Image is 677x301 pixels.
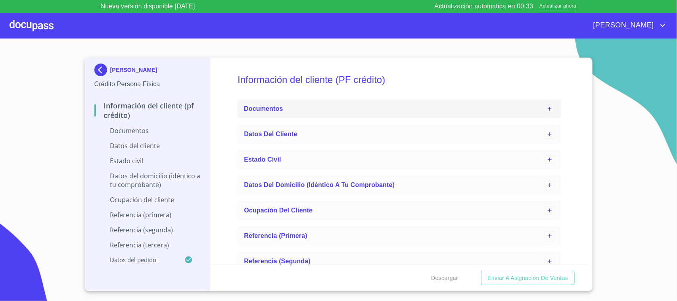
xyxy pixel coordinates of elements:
p: Datos del domicilio (idéntico a tu comprobante) [94,172,201,189]
p: Documentos [94,126,201,135]
p: [PERSON_NAME] [110,67,157,73]
p: Ocupación del Cliente [94,195,201,204]
p: Nueva versión disponible [DATE] [101,2,195,11]
button: account of current user [587,19,667,32]
span: Estado Civil [244,156,281,163]
span: Documentos [244,105,283,112]
span: Datos del domicilio (idéntico a tu comprobante) [244,181,395,188]
p: Referencia (tercera) [94,241,201,249]
p: Actualización automatica en 00:33 [435,2,533,11]
div: Estado Civil [238,150,561,169]
div: Documentos [238,99,561,118]
div: Ocupación del Cliente [238,201,561,220]
div: Referencia (segunda) [238,252,561,271]
button: Descargar [428,271,461,286]
div: Datos del cliente [238,125,561,144]
p: Estado Civil [94,156,201,165]
div: Referencia (primera) [238,226,561,245]
span: [PERSON_NAME] [587,19,658,32]
span: Datos del cliente [244,131,297,137]
span: Referencia (segunda) [244,258,311,264]
p: Datos del pedido [94,256,185,264]
button: Enviar a Asignación de Ventas [481,271,574,286]
div: [PERSON_NAME] [94,64,201,79]
span: Actualizar ahora [539,2,576,11]
span: Enviar a Asignación de Ventas [487,273,568,283]
h5: Información del cliente (PF crédito) [238,64,561,96]
p: Información del cliente (PF crédito) [94,101,201,120]
span: Referencia (primera) [244,232,307,239]
span: Ocupación del Cliente [244,207,313,214]
img: Docupass spot blue [94,64,110,76]
p: Crédito Persona Física [94,79,201,89]
div: Datos del domicilio (idéntico a tu comprobante) [238,176,561,195]
p: Referencia (segunda) [94,226,201,234]
p: Referencia (primera) [94,210,201,219]
span: Descargar [431,273,458,283]
p: Datos del cliente [94,141,201,150]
